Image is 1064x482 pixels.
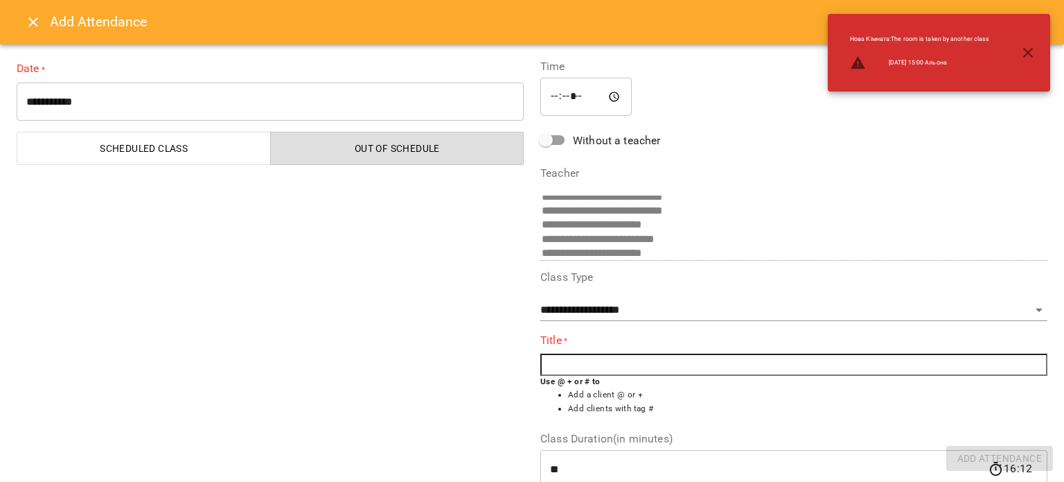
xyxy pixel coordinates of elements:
[540,332,1047,348] label: Title
[50,11,1047,33] h6: Add Attendance
[279,140,516,157] span: Out of Schedule
[17,132,271,165] button: Scheduled class
[573,132,661,149] span: Without a teacher
[839,29,1000,49] li: Нова Кімната : The room is taken by another class
[839,49,1000,77] li: [DATE] 15:00 Альона
[26,140,263,157] span: Scheduled class
[540,433,1047,445] label: Class Duration(in minutes)
[540,61,1047,72] label: Time
[540,377,601,386] b: Use @ + or # to
[17,61,524,77] label: Date
[540,272,1047,283] label: Class Type
[270,132,524,165] button: Out of Schedule
[540,168,1047,179] label: Teacher
[17,6,50,39] button: Close
[568,388,1047,402] li: Add a client @ or +
[568,402,1047,416] li: Add clients with tag #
